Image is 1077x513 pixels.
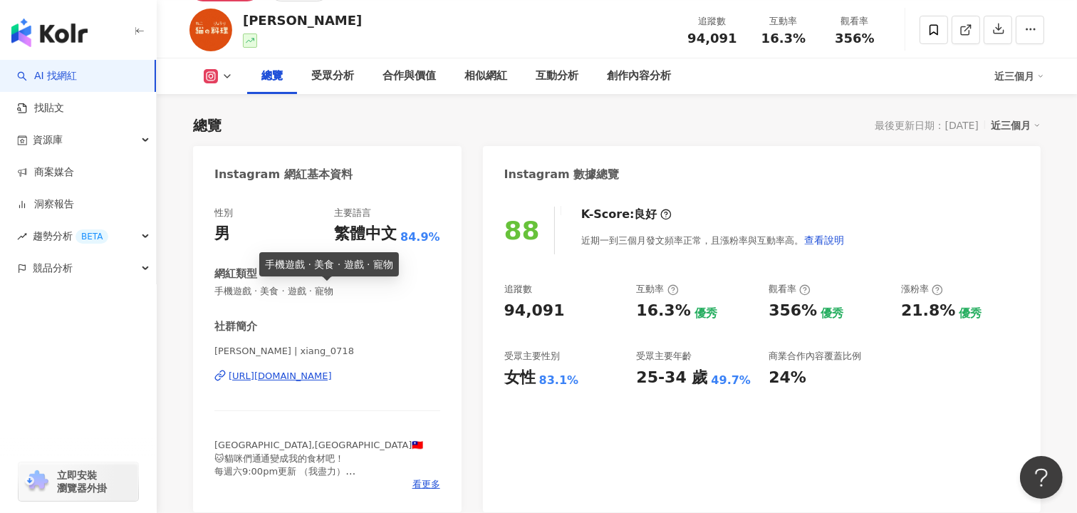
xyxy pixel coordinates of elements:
a: 洞察報告 [17,197,74,212]
span: 84.9% [400,229,440,245]
div: 24% [769,367,806,389]
div: 創作內容分析 [607,68,671,85]
span: 競品分析 [33,252,73,284]
div: 性別 [214,207,233,219]
div: 近期一到三個月發文頻率正常，且漲粉率與互動率高。 [581,226,845,254]
div: Instagram 數據總覽 [504,167,620,182]
span: rise [17,232,27,242]
div: 追蹤數 [504,283,532,296]
div: 受眾分析 [311,68,354,85]
a: [URL][DOMAIN_NAME] [214,370,440,383]
span: 趨勢分析 [33,220,108,252]
div: 近三個月 [991,116,1041,135]
span: 立即安裝 瀏覽器外掛 [57,469,107,494]
div: 繁體中文 [334,223,397,245]
div: 356% [769,300,817,322]
div: 相似網紅 [464,68,507,85]
div: 83.1% [539,373,579,388]
div: 21.8% [901,300,955,322]
div: 最後更新日期：[DATE] [875,120,979,131]
div: 94,091 [504,300,565,322]
div: K-Score : [581,207,672,222]
div: 受眾主要性別 [504,350,560,363]
a: 商案媒合 [17,165,74,180]
div: 追蹤數 [685,14,739,28]
div: 近三個月 [994,65,1044,88]
span: [PERSON_NAME] | xiang_0718 [214,345,440,358]
span: 356% [835,31,875,46]
iframe: Help Scout Beacon - Open [1020,456,1063,499]
div: 社群簡介 [214,319,257,334]
a: chrome extension立即安裝 瀏覽器外掛 [19,462,138,501]
div: 優秀 [959,306,982,321]
button: 查看說明 [803,226,845,254]
div: 49.7% [712,373,751,388]
div: 互動分析 [536,68,578,85]
div: 合作與價值 [383,68,436,85]
a: searchAI 找網紅 [17,69,77,83]
div: BETA [76,229,108,244]
div: [URL][DOMAIN_NAME] [229,370,332,383]
img: logo [11,19,88,47]
div: [PERSON_NAME] [243,11,362,29]
div: 總覽 [193,115,222,135]
div: 總覽 [261,68,283,85]
div: 優秀 [694,306,717,321]
div: 觀看率 [828,14,882,28]
span: 16.3% [761,31,806,46]
span: 查看說明 [804,234,844,246]
span: 手機遊戲 · 美食 · 遊戲 · 寵物 [214,285,440,298]
span: 看更多 [412,478,440,491]
div: 受眾主要年齡 [636,350,692,363]
div: 手機遊戲 · 美食 · 遊戲 · 寵物 [259,252,399,276]
div: 主要語言 [334,207,371,219]
img: chrome extension [23,470,51,493]
div: 觀看率 [769,283,811,296]
div: Instagram 網紅基本資料 [214,167,353,182]
div: 88 [504,216,540,245]
div: 25-34 歲 [636,367,707,389]
div: 女性 [504,367,536,389]
div: 商業合作內容覆蓋比例 [769,350,861,363]
span: 94,091 [687,31,737,46]
div: 網紅類型 [214,266,257,281]
div: 男 [214,223,230,245]
div: 良好 [635,207,657,222]
span: 資源庫 [33,124,63,156]
a: 找貼文 [17,101,64,115]
img: KOL Avatar [189,9,232,51]
div: 互動率 [756,14,811,28]
div: 互動率 [636,283,678,296]
div: 漲粉率 [901,283,943,296]
div: 16.3% [636,300,690,322]
div: 優秀 [821,306,843,321]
